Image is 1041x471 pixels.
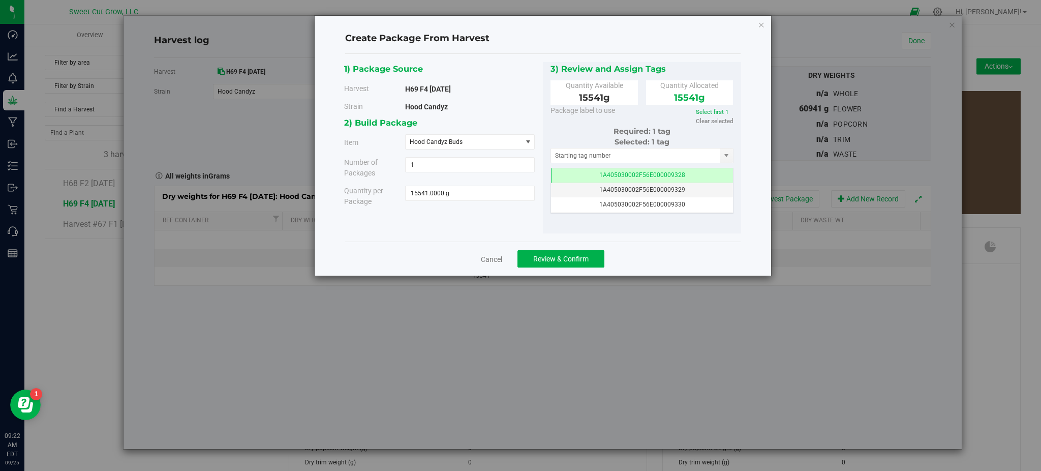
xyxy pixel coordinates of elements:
span: 15541 [579,92,610,103]
a: Cancel [481,254,502,264]
span: Required: 1 tag [614,127,670,136]
span: Selected: 1 tag [615,137,669,146]
span: Quantity per Package [344,187,383,205]
span: 1A405030002F56E000009329 [599,186,685,193]
span: 3) Review and Assign Tags [550,64,666,74]
input: Starting tag number [551,149,721,163]
a: Select first 1 [696,108,729,115]
span: 15541 [674,92,705,103]
span: 2) Build Package [344,117,417,128]
span: Harvest [344,84,369,93]
button: Review & Confirm [517,250,604,268]
iframe: Resource center unread badge [30,388,42,400]
span: Number of Packages [344,158,378,177]
a: Clear selected [696,117,733,125]
span: g [698,92,705,103]
span: Strain [344,102,363,110]
span: Quantity Allocated [660,81,719,90]
strong: H69 F4 [DATE] [405,85,451,93]
h4: Create Package From Harvest [345,32,741,45]
span: 1A405030002F56E000009328 [599,171,685,179]
span: Quantity Available [566,81,623,90]
span: Hood Candyz Buds [410,138,463,145]
span: 1) Package Source [344,64,423,74]
span: g [603,92,610,103]
span: Package label to use [550,106,615,114]
input: 1 [406,158,534,172]
span: Review & Confirm [533,255,589,263]
input: 15541.0000 g [406,186,534,200]
span: Item [344,139,358,147]
span: select [522,135,534,149]
span: select [720,149,733,163]
span: 1A405030002F56E000009330 [599,201,685,208]
iframe: Resource center [10,390,41,420]
strong: Hood Candyz [405,103,448,111]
